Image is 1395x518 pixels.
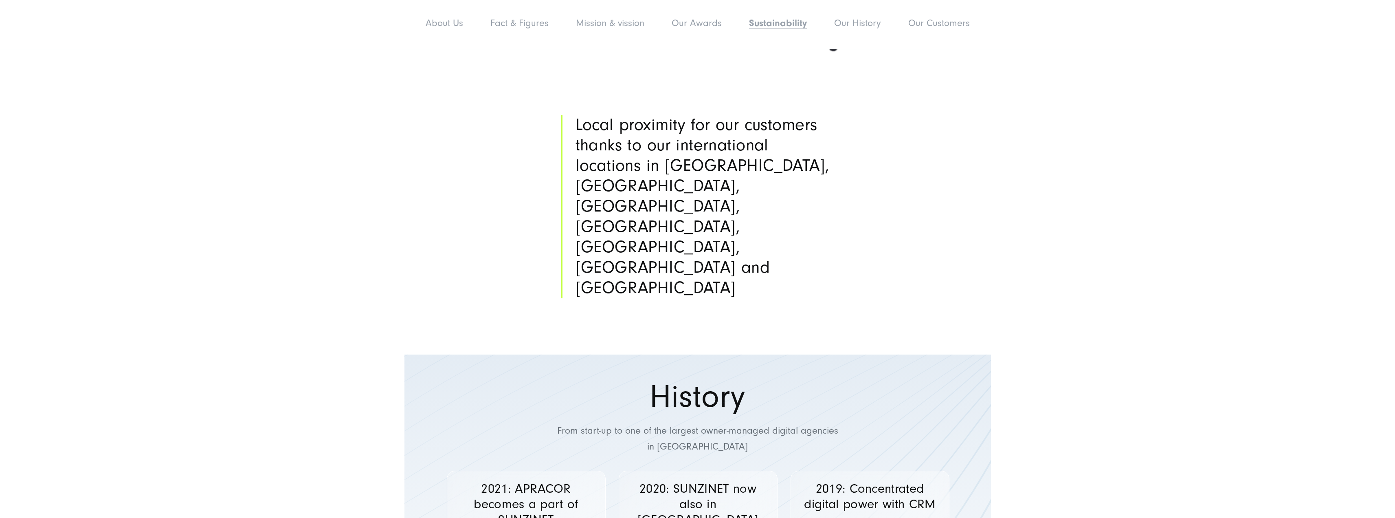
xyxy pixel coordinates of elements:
[908,18,970,29] a: Our Customers
[834,18,881,29] a: Our History
[576,115,834,298] h3: Local proximity for our customers thanks to our international locations in [GEOGRAPHIC_DATA], [GE...
[426,18,463,29] a: About Us
[749,18,807,29] a: Sustainability
[576,18,644,29] a: Mission & vission
[802,481,938,512] h4: 2019: Concentrated digital power with CRM
[672,18,722,29] a: Our Awards
[490,18,549,29] a: Fact & Figures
